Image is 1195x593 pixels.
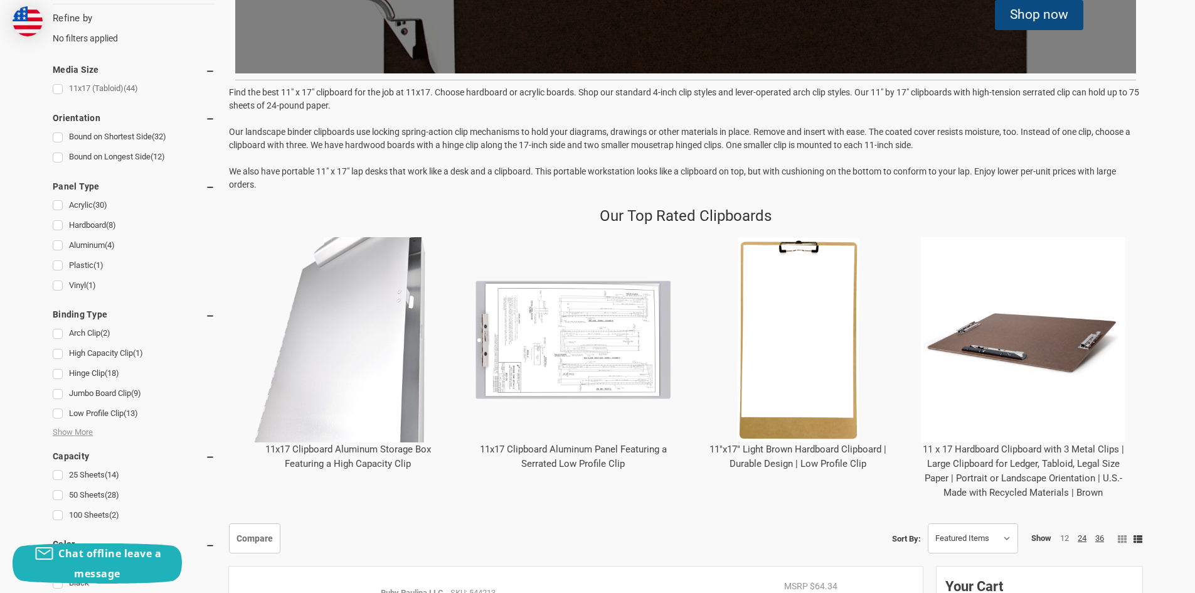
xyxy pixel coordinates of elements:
h5: Panel Type [53,179,215,194]
a: 12 [1060,533,1069,543]
a: 100 Sheets [53,507,215,524]
div: Shop now [1010,5,1068,25]
h5: Media Size [53,62,215,77]
span: Our landscape binder clipboards use locking spring-action clip mechanisms to hold your diagrams, ... [229,127,1130,150]
a: 11x17 Clipboard Aluminum Panel Featuring a Serrated Low Profile Clip [480,444,667,469]
a: 11"x17" Light Brown Hardboard Clipboard | Durable Design | Low Profile Clip [709,444,886,469]
span: (2) [109,510,119,520]
div: 11x17 Clipboard Aluminum Panel Featuring a Serrated Low Profile Clip [460,227,686,481]
span: (9) [131,388,141,398]
span: (30) [93,200,107,210]
a: 25 Sheets [53,467,215,484]
span: (44) [124,83,138,93]
span: (18) [105,368,119,378]
a: Hinge Clip [53,365,215,382]
a: Jumbo Board Clip [53,385,215,402]
a: Plastic [53,257,215,274]
span: We also have portable 11" x 17" lap desks that work like a desk and a clipboard. This portable wo... [229,166,1116,190]
a: Aluminum [53,237,215,254]
h5: Capacity [53,449,215,464]
span: $64.34 [810,581,837,591]
a: Hardboard [53,217,215,234]
img: duty and tax information for United States [13,6,43,36]
div: No filters applied [53,11,215,45]
h5: Color [53,537,215,552]
span: Show More [53,426,93,439]
div: 11x17 Clipboard Aluminum Storage Box Featuring a High Capacity Clip [235,227,460,481]
span: (8) [106,220,116,230]
span: Chat offline leave a message [58,547,161,580]
p: Our Top Rated Clipboards [600,205,772,227]
a: High Capacity Clip [53,345,215,362]
div: 11"x17" Light Brown Hardboard Clipboard | Durable Design | Low Profile Clip [686,227,911,481]
a: 36 [1095,533,1104,543]
span: (32) [152,132,166,141]
span: (1) [86,280,96,290]
img: 11x17 Clipboard Aluminum Panel Featuring a Serrated Low Profile Clip [470,237,676,442]
label: Sort By: [892,529,921,548]
a: Compare [229,523,280,553]
a: Bound on Shortest Side [53,129,215,146]
span: (13) [124,409,138,418]
a: 24 [1078,533,1086,543]
h5: Orientation [53,110,215,126]
a: Low Profile Clip [53,405,215,422]
span: Find the best 11" x 17" clipboard for the job at 11x17. Choose hardboard or acrylic boards. Shop ... [229,87,1139,110]
a: 11 x 17 Hardboard Clipboard with 3 Metal Clips | Large Clipboard for Ledger, Tabloid, Legal Size ... [923,444,1124,498]
span: (2) [100,328,110,338]
div: 11 x 17 Hardboard Clipboard with 3 Metal Clips | Large Clipboard for Ledger, Tabloid, Legal Size ... [911,227,1136,510]
img: 11 x 17 Hardboard Clipboard with 3 Metal Clips | Large Clipboard for Ledger, Tabloid, Legal Size ... [921,237,1126,442]
img: 11"x17" Light Brown Hardboard Clipboard | Durable Design | Low Profile Clip [696,237,901,442]
a: 11x17 (Tabloid) [53,80,215,97]
img: 11x17 Clipboard Aluminum Storage Box Featuring a High Capacity Clip [245,237,450,442]
button: Chat offline leave a message [13,543,182,584]
a: Arch Clip [53,325,215,342]
span: (1) [93,260,104,270]
a: 11x17 Clipboard Aluminum Storage Box Featuring a High Capacity Clip [265,444,431,469]
h5: Refine by [53,11,215,26]
h5: Binding Type [53,307,215,322]
span: Show [1031,532,1051,543]
a: Acrylic [53,197,215,214]
span: (28) [105,490,119,500]
span: (4) [105,240,115,250]
a: Vinyl [53,277,215,294]
a: 50 Sheets [53,487,215,504]
span: (1) [133,348,143,358]
a: Bound on Longest Side [53,149,215,166]
span: (12) [151,152,165,161]
span: (14) [105,470,119,479]
div: MSRP [784,580,808,593]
